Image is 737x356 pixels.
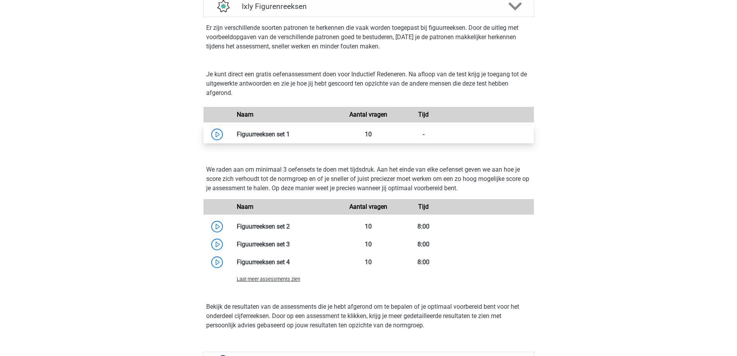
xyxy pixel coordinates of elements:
h4: Ixly Figurenreeksen [242,2,495,11]
div: Figuurreeksen set 1 [231,130,341,139]
p: Bekijk de resultaten van de assessments die je hebt afgerond om te bepalen of je optimaal voorber... [206,302,531,330]
span: Laat meer assessments zien [237,276,300,282]
div: Naam [231,110,341,119]
div: Tijd [396,202,451,212]
div: Aantal vragen [341,110,396,119]
div: Figuurreeksen set 3 [231,240,341,249]
p: Je kunt direct een gratis oefenassessment doen voor Inductief Redeneren. Na afloop van de test kr... [206,70,531,98]
div: Naam [231,202,341,212]
div: Figuurreeksen set 4 [231,258,341,267]
p: We raden aan om minimaal 3 oefensets te doen met tijdsdruk. Aan het einde van elke oefenset geven... [206,165,531,193]
div: Tijd [396,110,451,119]
div: Aantal vragen [341,202,396,212]
p: Er zijn verschillende soorten patronen te herkennen die vaak worden toegepast bij figuurreeksen. ... [206,23,531,51]
div: Figuurreeksen set 2 [231,222,341,231]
